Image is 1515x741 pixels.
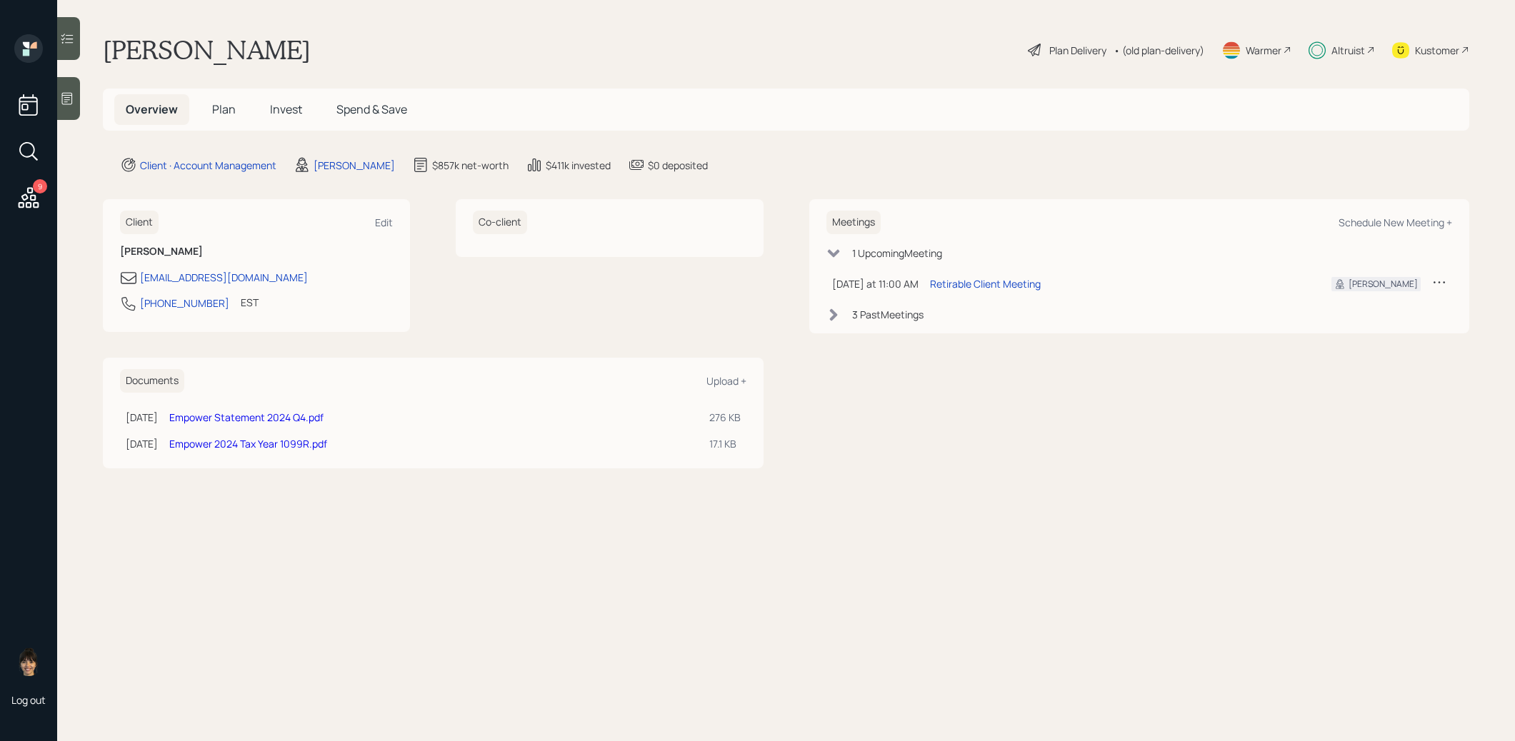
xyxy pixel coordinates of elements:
[212,101,236,117] span: Plan
[1114,43,1204,58] div: • (old plan-delivery)
[120,246,393,258] h6: [PERSON_NAME]
[126,101,178,117] span: Overview
[33,179,47,193] div: 9
[1349,278,1418,291] div: [PERSON_NAME]
[140,158,276,173] div: Client · Account Management
[126,436,158,451] div: [DATE]
[120,211,159,234] h6: Client
[103,34,311,66] h1: [PERSON_NAME]
[546,158,611,173] div: $411k invested
[314,158,395,173] div: [PERSON_NAME]
[140,296,229,311] div: [PHONE_NUMBER]
[169,437,327,450] a: Empower 2024 Tax Year 1099R.pdf
[1246,43,1281,58] div: Warmer
[432,158,509,173] div: $857k net-worth
[11,693,46,707] div: Log out
[120,369,184,393] h6: Documents
[852,307,924,322] div: 3 Past Meeting s
[1331,43,1365,58] div: Altruist
[1049,43,1106,58] div: Plan Delivery
[140,270,308,285] div: [EMAIL_ADDRESS][DOMAIN_NAME]
[336,101,407,117] span: Spend & Save
[826,211,881,234] h6: Meetings
[473,211,527,234] h6: Co-client
[832,276,919,291] div: [DATE] at 11:00 AM
[648,158,708,173] div: $0 deposited
[1339,216,1452,229] div: Schedule New Meeting +
[852,246,942,261] div: 1 Upcoming Meeting
[126,410,158,425] div: [DATE]
[706,374,746,388] div: Upload +
[709,410,741,425] div: 276 KB
[169,410,324,424] a: Empower Statement 2024 Q4.pdf
[14,647,43,676] img: treva-nostdahl-headshot.png
[1415,43,1459,58] div: Kustomer
[375,216,393,229] div: Edit
[709,436,741,451] div: 17.1 KB
[270,101,302,117] span: Invest
[930,276,1041,291] div: Retirable Client Meeting
[241,295,259,310] div: EST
